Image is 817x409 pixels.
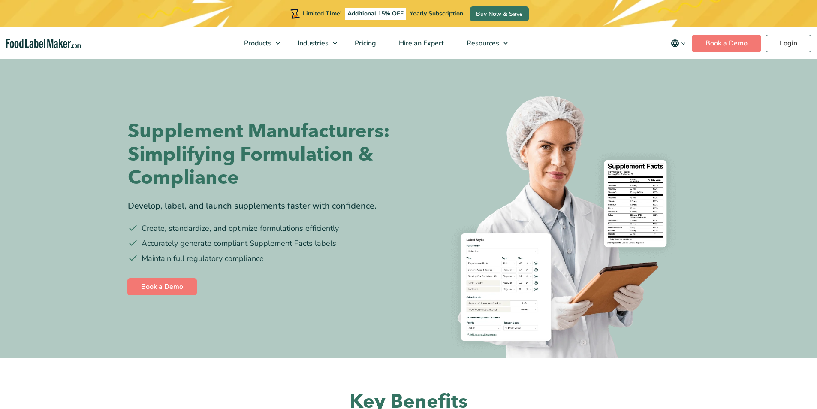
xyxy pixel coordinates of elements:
[128,253,402,264] li: Maintain full regulatory compliance
[345,8,406,20] span: Additional 15% OFF
[464,39,500,48] span: Resources
[470,6,529,21] a: Buy Now & Save
[455,27,512,59] a: Resources
[388,27,453,59] a: Hire an Expert
[766,35,811,52] a: Login
[128,238,402,249] li: Accurately generate compliant Supplement Facts labels
[692,35,761,52] a: Book a Demo
[127,278,197,295] a: Book a Demo
[352,39,377,48] span: Pricing
[303,9,341,18] span: Limited Time!
[286,27,341,59] a: Industries
[128,223,402,234] li: Create, standardize, and optimize formulations efficiently
[344,27,386,59] a: Pricing
[233,27,284,59] a: Products
[241,39,272,48] span: Products
[410,9,463,18] span: Yearly Subscription
[128,200,402,212] div: Develop, label, and launch supplements faster with confidence.
[128,120,402,189] h1: Supplement Manufacturers: Simplifying Formulation & Compliance
[396,39,445,48] span: Hire an Expert
[295,39,329,48] span: Industries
